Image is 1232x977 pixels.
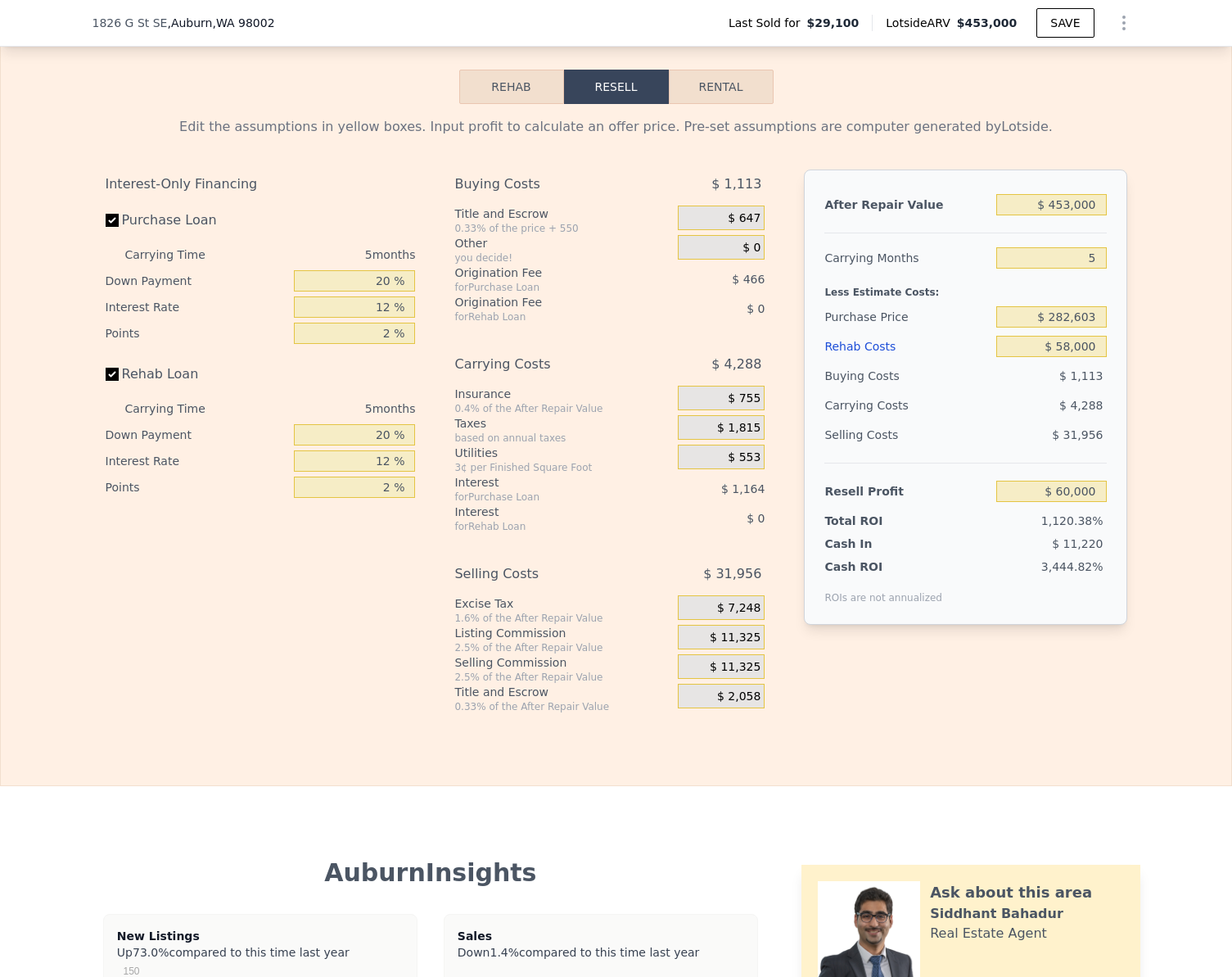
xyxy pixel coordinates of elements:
[1041,514,1103,527] span: 1,120.38%
[454,432,671,445] div: based on annual taxes
[824,420,990,450] div: Selling Costs
[454,350,637,379] div: Carrying Costs
[454,251,671,265] div: you decide!
[459,70,564,104] button: Rehab
[454,671,671,684] div: 2.5% of the After Repair Value
[454,222,671,235] div: 0.33% of the price + 550
[454,445,671,461] div: Utilities
[824,513,927,529] div: Total ROI
[732,273,765,286] span: $ 466
[728,391,760,406] span: $ 755
[930,924,1047,943] div: Real Estate Agent
[1036,8,1094,38] button: SAVE
[454,520,637,533] div: for Rehab Loan
[454,294,637,310] div: Origination Fee
[106,170,416,199] div: Interest-Only Financing
[711,350,761,379] span: $ 4,288
[454,559,637,589] div: Selling Costs
[824,302,990,332] div: Purchase Price
[106,268,288,294] div: Down Payment
[824,575,942,604] div: ROIs are not annualized
[167,15,274,31] span: , Auburn
[1052,428,1103,441] span: $ 31,956
[133,946,169,959] span: 73.0%
[490,946,520,959] span: 1.4%
[742,241,760,256] span: $ 0
[93,15,168,31] span: 1826 G St SE
[106,368,119,381] input: Rehab Loan
[106,206,288,235] label: Purchase Loan
[886,15,956,31] span: Lotside ARV
[125,242,232,268] div: Carrying Time
[710,631,760,645] span: $ 11,325
[1059,399,1103,412] span: $ 4,288
[238,396,416,422] div: 5 months
[125,396,232,422] div: Carrying Time
[824,361,990,391] div: Buying Costs
[824,332,990,361] div: Rehab Costs
[747,512,765,525] span: $ 0
[454,310,637,323] div: for Rehab Loan
[728,450,760,465] span: $ 553
[454,625,671,641] div: Listing Commission
[454,461,671,474] div: 3¢ per Finished Square Foot
[747,302,765,315] span: $ 0
[106,858,756,888] div: Auburn Insights
[930,904,1063,924] div: Siddhant Bahadur
[729,15,807,31] span: Last Sold for
[117,928,404,944] div: New Listings
[238,242,416,268] div: 5 months
[454,612,671,625] div: 1.6% of the After Repair Value
[824,190,990,219] div: After Repair Value
[728,211,760,226] span: $ 647
[454,684,671,700] div: Title and Escrow
[669,70,774,104] button: Rental
[106,474,288,500] div: Points
[824,536,927,552] div: Cash In
[930,881,1092,904] div: Ask about this area
[454,386,671,402] div: Insurance
[1108,7,1140,39] button: Show Options
[106,117,1127,137] div: Edit the assumptions in yellow boxes. Input profit to calculate an offer price. Pre-set assumptio...
[106,294,288,320] div: Interest Rate
[454,235,671,251] div: Other
[454,415,671,432] div: Taxes
[454,206,671,222] div: Title and Escrow
[717,421,760,436] span: $ 1,815
[824,273,1106,302] div: Less Estimate Costs:
[106,320,288,346] div: Points
[957,16,1018,29] span: $453,000
[454,402,671,415] div: 0.4% of the After Repair Value
[454,491,637,504] div: for Purchase Loan
[824,477,990,506] div: Resell Profit
[824,243,990,273] div: Carrying Months
[123,966,139,977] text: 150
[106,360,288,389] label: Rehab Loan
[703,559,761,589] span: $ 31,956
[1059,369,1103,382] span: $ 1,113
[454,595,671,612] div: Excise Tax
[717,690,760,704] span: $ 2,058
[710,660,760,675] span: $ 11,325
[212,16,274,29] span: , WA 98002
[711,170,761,199] span: $ 1,113
[1041,560,1103,573] span: 3,444.82%
[807,15,860,31] span: $29,100
[721,482,765,495] span: $ 1,164
[454,641,671,654] div: 2.5% of the After Repair Value
[454,654,671,671] div: Selling Commission
[454,474,637,491] div: Interest
[106,214,119,227] input: Purchase Loan
[1052,537,1103,550] span: $ 11,220
[717,601,760,616] span: $ 7,248
[454,281,637,294] div: for Purchase Loan
[454,170,637,199] div: Buying Costs
[564,70,669,104] button: Resell
[824,391,927,420] div: Carrying Costs
[117,944,404,954] div: Up compared to this time last year
[106,422,288,448] div: Down Payment
[106,448,288,474] div: Interest Rate
[454,265,637,281] div: Origination Fee
[824,559,942,575] div: Cash ROI
[458,928,744,944] div: Sales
